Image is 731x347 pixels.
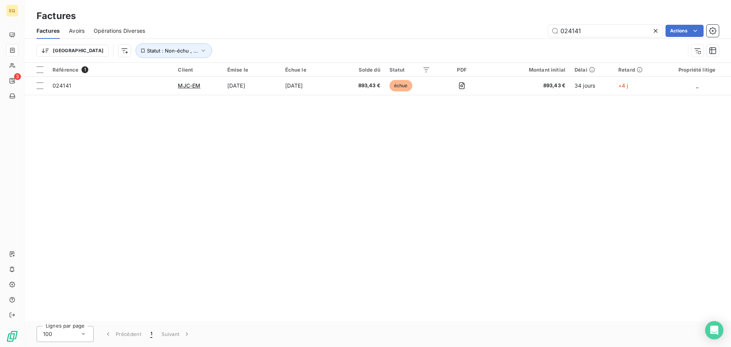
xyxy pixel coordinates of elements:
[389,80,412,91] span: échue
[227,67,276,73] div: Émise le
[575,67,609,73] div: Délai
[53,82,71,89] span: 024141
[100,326,146,342] button: Précédent
[439,67,485,73] div: PDF
[696,82,698,89] span: _
[37,45,109,57] button: [GEOGRAPHIC_DATA]
[178,82,200,89] span: MJC-EM
[343,82,380,90] span: 893,43 €
[494,82,565,90] span: 893,43 €
[14,73,21,80] span: 3
[81,66,88,73] span: 1
[43,330,52,338] span: 100
[281,77,339,95] td: [DATE]
[37,9,76,23] h3: Factures
[223,77,281,95] td: [DATE]
[666,25,704,37] button: Actions
[94,27,145,35] span: Opérations Diverses
[343,67,380,73] div: Solde dû
[147,48,198,54] span: Statut : Non-échu , ...
[618,67,658,73] div: Retard
[285,67,334,73] div: Échue le
[146,326,157,342] button: 1
[136,43,212,58] button: Statut : Non-échu , ...
[37,27,60,35] span: Factures
[548,25,662,37] input: Rechercher
[389,67,430,73] div: Statut
[53,67,78,73] span: Référence
[6,5,18,17] div: EQ
[618,82,628,89] span: +4 j
[705,321,723,339] div: Open Intercom Messenger
[178,67,218,73] div: Client
[494,67,565,73] div: Montant initial
[69,27,85,35] span: Avoirs
[157,326,195,342] button: Suivant
[667,67,726,73] div: Propriété litige
[6,330,18,342] img: Logo LeanPay
[570,77,614,95] td: 34 jours
[150,330,152,338] span: 1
